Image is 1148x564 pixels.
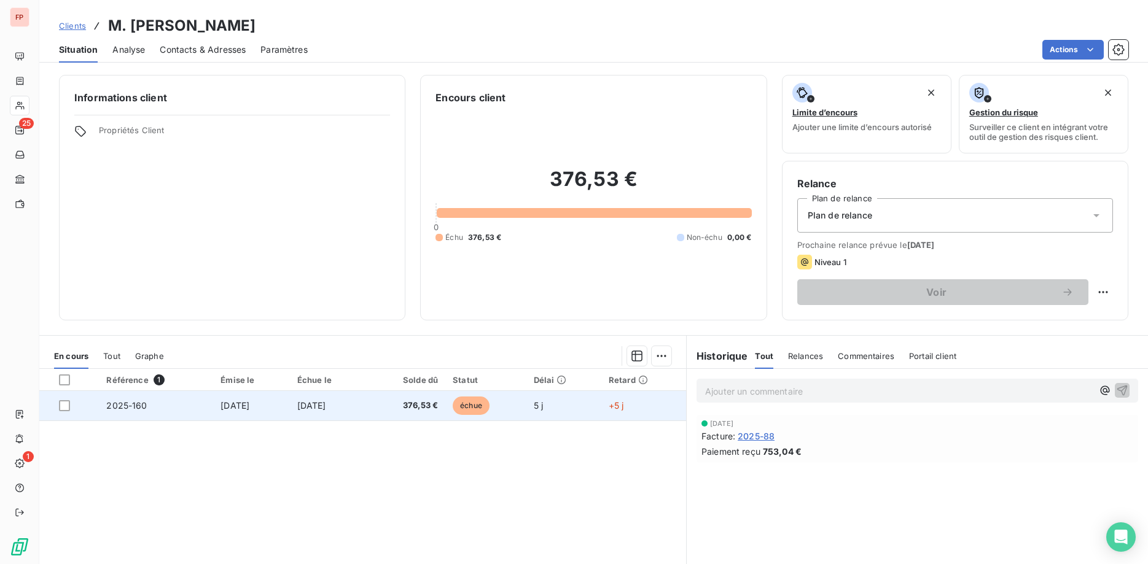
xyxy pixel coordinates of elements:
span: Contacts & Adresses [160,44,246,56]
span: 0 [434,222,439,232]
span: Limite d’encours [792,107,857,117]
span: Situation [59,44,98,56]
div: Open Intercom Messenger [1106,522,1136,552]
span: 0,00 € [727,232,752,243]
span: Analyse [112,44,145,56]
div: FP [10,7,29,27]
span: Ajouter une limite d’encours autorisé [792,122,932,132]
span: Tout [103,351,120,361]
span: +5 j [609,400,624,411]
div: Échue le [297,375,360,385]
span: échue [453,396,490,415]
span: Niveau 1 [814,257,846,267]
span: Commentaires [838,351,894,361]
h6: Informations client [74,90,390,105]
span: Facture : [701,430,735,442]
span: Non-échu [687,232,722,243]
button: Gestion du risqueSurveiller ce client en intégrant votre outil de gestion des risques client. [959,75,1128,153]
span: Propriétés Client [99,125,390,142]
span: [DATE] [710,420,733,427]
div: Émise le [221,375,282,385]
button: Actions [1042,40,1104,60]
span: 1 [154,374,165,385]
span: Surveiller ce client en intégrant votre outil de gestion des risques client. [969,122,1118,142]
div: Délai [534,375,594,385]
span: 2025-160 [106,400,147,411]
div: Solde dû [375,375,439,385]
span: 1 [23,451,34,462]
a: Clients [59,20,86,32]
span: 376,53 € [375,400,439,412]
span: 5 j [534,400,543,411]
button: Voir [797,279,1088,305]
h6: Historique [687,349,748,363]
button: Limite d’encoursAjouter une limite d’encours autorisé [782,75,951,153]
span: [DATE] [907,240,935,250]
span: Tout [755,351,773,361]
span: Graphe [135,351,164,361]
img: Logo LeanPay [10,537,29,557]
span: Paramètres [260,44,308,56]
span: 25 [19,118,34,129]
h6: Encours client [435,90,506,105]
span: Clients [59,21,86,31]
span: [DATE] [221,400,249,411]
span: Plan de relance [808,209,872,222]
span: 2025-88 [738,430,775,442]
h6: Relance [797,176,1113,191]
span: Prochaine relance prévue le [797,240,1113,250]
h3: M. [PERSON_NAME] [108,15,256,37]
div: Statut [453,375,519,385]
span: Échu [445,232,463,243]
div: Référence [106,374,206,385]
span: En cours [54,351,88,361]
span: Portail client [909,351,956,361]
h2: 376,53 € [435,167,751,204]
span: [DATE] [297,400,326,411]
span: Paiement reçu [701,445,760,458]
span: 753,04 € [763,445,802,458]
span: Voir [812,287,1061,297]
div: Retard [609,375,679,385]
span: Relances [788,351,823,361]
span: 376,53 € [468,232,501,243]
span: Gestion du risque [969,107,1038,117]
